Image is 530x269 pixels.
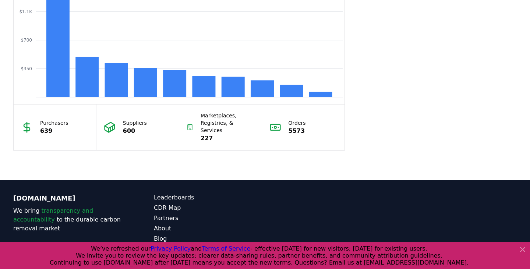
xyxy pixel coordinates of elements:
a: Blog [154,234,265,243]
p: We bring to the durable carbon removal market [13,206,124,233]
span: transparency and accountability [13,207,93,223]
a: About [154,224,265,233]
a: Partners [154,214,265,223]
a: CDR Map [154,203,265,212]
tspan: $700 [21,38,32,43]
tspan: $350 [21,66,32,71]
tspan: $1.1K [19,9,32,14]
p: Orders [289,119,306,127]
p: 639 [40,127,68,135]
p: Suppliers [123,119,147,127]
p: 227 [201,134,254,143]
p: Marketplaces, Registries, & Services [201,112,254,134]
p: [DOMAIN_NAME] [13,193,124,203]
p: 5573 [289,127,306,135]
p: Purchasers [40,119,68,127]
a: Leaderboards [154,193,265,202]
p: 600 [123,127,147,135]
